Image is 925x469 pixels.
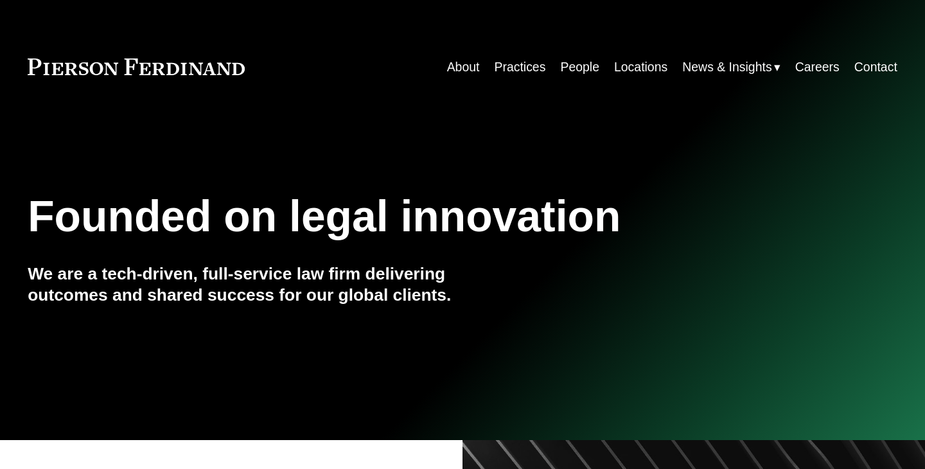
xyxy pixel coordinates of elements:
[560,55,599,80] a: People
[854,55,897,80] a: Contact
[795,55,840,80] a: Careers
[28,263,463,306] h4: We are a tech-driven, full-service law firm delivering outcomes and shared success for our global...
[682,55,780,80] a: folder dropdown
[28,191,752,242] h1: Founded on legal innovation
[494,55,545,80] a: Practices
[614,55,667,80] a: Locations
[682,56,771,78] span: News & Insights
[447,55,480,80] a: About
